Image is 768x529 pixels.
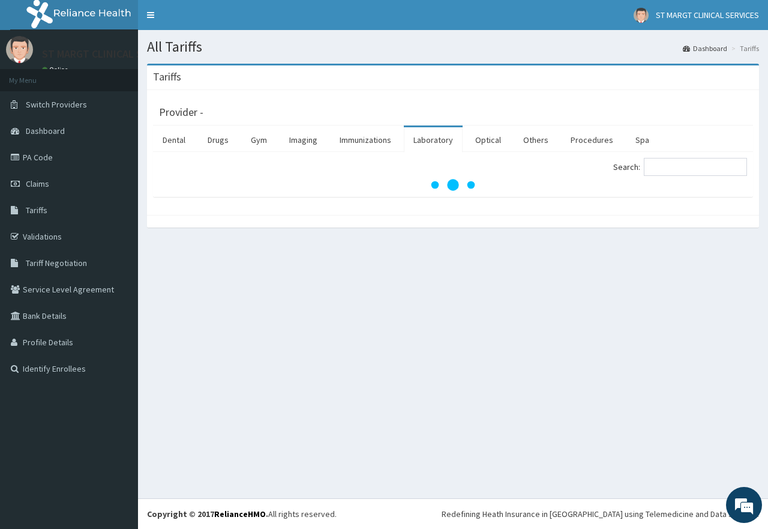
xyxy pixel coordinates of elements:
a: Dashboard [683,43,727,53]
img: User Image [6,36,33,63]
a: RelianceHMO [214,509,266,519]
svg: audio-loading [429,161,477,209]
div: Redefining Heath Insurance in [GEOGRAPHIC_DATA] using Telemedicine and Data Science! [442,508,759,520]
span: ST MARGT CLINICAL SERVICES [656,10,759,20]
h3: Provider - [159,107,203,118]
a: Imaging [280,127,327,153]
a: Laboratory [404,127,463,153]
span: Tariffs [26,205,47,216]
input: Search: [644,158,747,176]
label: Search: [613,158,747,176]
span: Dashboard [26,125,65,136]
p: ST MARGT CLINICAL SERVICES [42,49,180,59]
span: Switch Providers [26,99,87,110]
span: Tariff Negotiation [26,258,87,268]
span: Claims [26,178,49,189]
a: Dental [153,127,195,153]
a: Others [514,127,558,153]
a: Immunizations [330,127,401,153]
li: Tariffs [728,43,759,53]
h3: Tariffs [153,71,181,82]
strong: Copyright © 2017 . [147,509,268,519]
a: Spa [626,127,659,153]
a: Procedures [561,127,623,153]
h1: All Tariffs [147,39,759,55]
a: Online [42,65,71,74]
a: Drugs [198,127,238,153]
a: Gym [241,127,277,153]
img: User Image [634,8,649,23]
a: Optical [466,127,511,153]
footer: All rights reserved. [138,498,768,529]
